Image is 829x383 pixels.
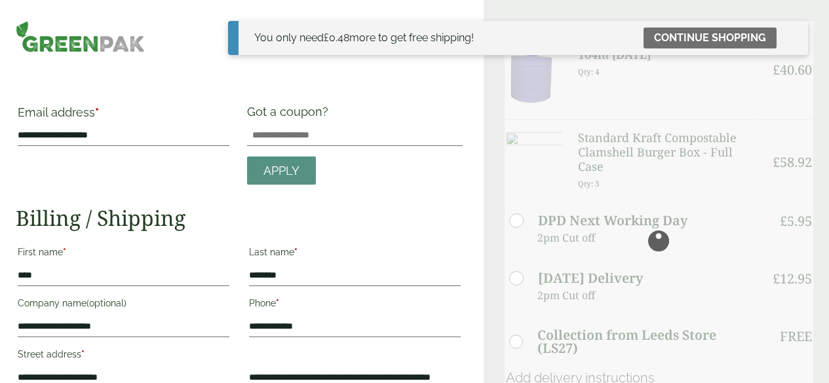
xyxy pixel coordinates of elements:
[87,298,126,308] span: (optional)
[247,105,334,125] label: Got a coupon?
[324,31,329,44] span: £
[18,243,229,265] label: First name
[254,30,474,46] div: You only need more to get free shipping!
[276,298,279,308] abbr: required
[644,27,777,48] a: Continue shopping
[263,164,299,178] span: Apply
[16,206,463,230] h2: Billing / Shipping
[324,31,349,44] span: 0.48
[294,247,298,257] abbr: required
[95,105,99,119] abbr: required
[18,345,229,367] label: Street address
[63,247,66,257] abbr: required
[16,21,145,52] img: GreenPak Supplies
[247,156,316,185] a: Apply
[18,107,229,125] label: Email address
[249,243,461,265] label: Last name
[18,294,229,316] label: Company name
[249,294,461,316] label: Phone
[81,349,85,359] abbr: required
